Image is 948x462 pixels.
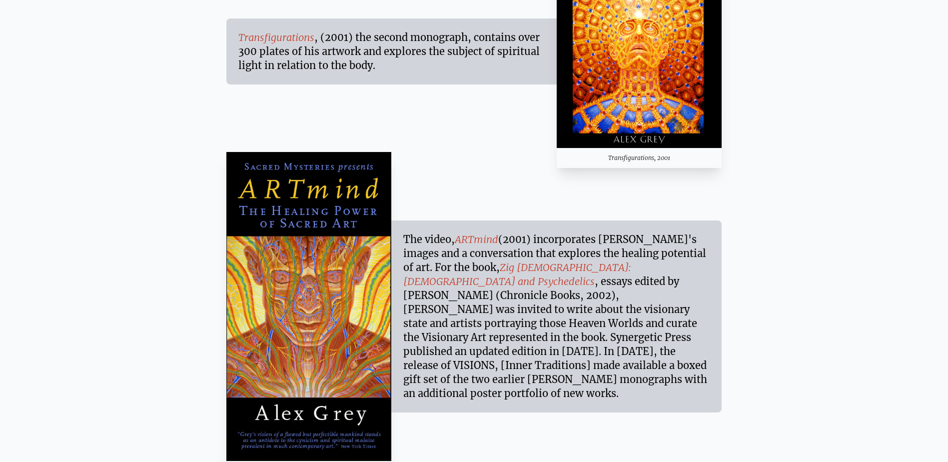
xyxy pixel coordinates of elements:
img: ARTMind, 2001 [226,152,392,461]
a: Zig [DEMOGRAPHIC_DATA]: [DEMOGRAPHIC_DATA] and Psychedelics [403,261,631,287]
div: The video, (2001) incorporates [PERSON_NAME]'s images and a conversation that explores the healin... [403,232,710,400]
a: Transfigurations [238,31,314,43]
a: ARTmind [455,233,498,245]
div: Transfigurations, 2001 [557,148,722,168]
div: , (2001) the second monograph, contains over 300 plates of his artwork and explores the subject o... [238,30,545,72]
